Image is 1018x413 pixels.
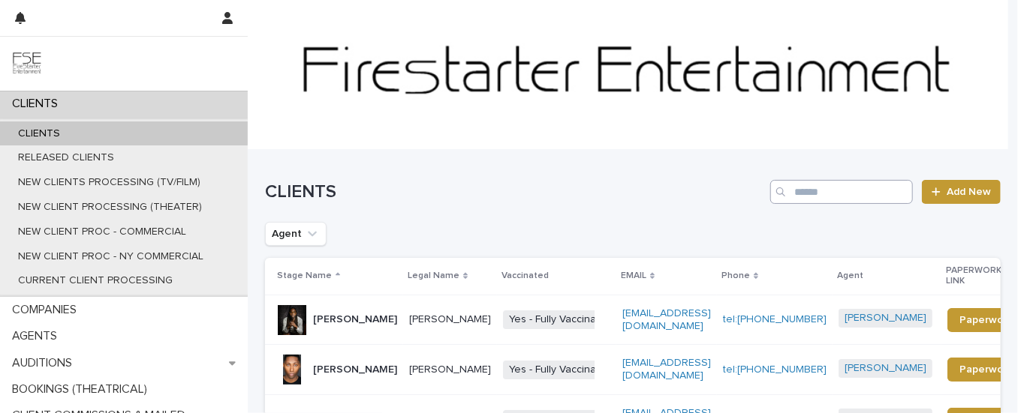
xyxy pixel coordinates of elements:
[6,201,214,214] p: NEW CLIENT PROCESSING (THEATER)
[501,268,549,284] p: Vaccinated
[12,49,42,79] img: 9JgRvJ3ETPGCJDhvPVA5
[503,361,618,379] span: Yes - Fully Vaccinated
[265,222,327,246] button: Agent
[6,274,185,287] p: CURRENT CLIENT PROCESSING
[6,329,69,343] p: AGENTS
[723,364,827,375] a: tel:[PHONE_NUMBER]
[837,268,863,284] p: Agent
[770,180,913,204] input: Search
[959,315,1013,325] span: Paperwork
[6,151,126,164] p: RELEASED CLIENTS
[6,303,89,317] p: COMPANIES
[6,226,198,238] p: NEW CLIENT PROC - COMMERCIAL
[313,313,397,326] p: [PERSON_NAME]
[6,176,212,189] p: NEW CLIENTS PROCESSING (TV/FILM)
[621,268,646,284] p: EMAIL
[408,268,459,284] p: Legal Name
[313,364,397,376] p: [PERSON_NAME]
[277,268,332,284] p: Stage Name
[845,362,926,375] a: [PERSON_NAME]
[265,181,764,203] h1: CLIENTS
[721,268,750,284] p: Phone
[845,312,926,325] a: [PERSON_NAME]
[409,364,491,376] p: [PERSON_NAME]
[6,127,72,140] p: CLIENTS
[6,250,215,263] p: NEW CLIENT PROC - NY COMMERCIAL
[723,314,827,325] a: tel:[PHONE_NUMBER]
[622,358,711,381] a: [EMAIL_ADDRESS][DOMAIN_NAME]
[622,308,711,331] a: [EMAIL_ADDRESS][DOMAIN_NAME]
[503,310,618,329] span: Yes - Fully Vaccinated
[947,187,991,197] span: Add New
[6,97,70,111] p: CLIENTS
[922,180,1001,204] a: Add New
[959,364,1013,375] span: Paperwork
[6,382,159,397] p: BOOKINGS (THEATRICAL)
[6,356,84,370] p: AUDITIONS
[409,313,491,326] p: [PERSON_NAME]
[946,262,1016,290] p: PAPERWORK LINK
